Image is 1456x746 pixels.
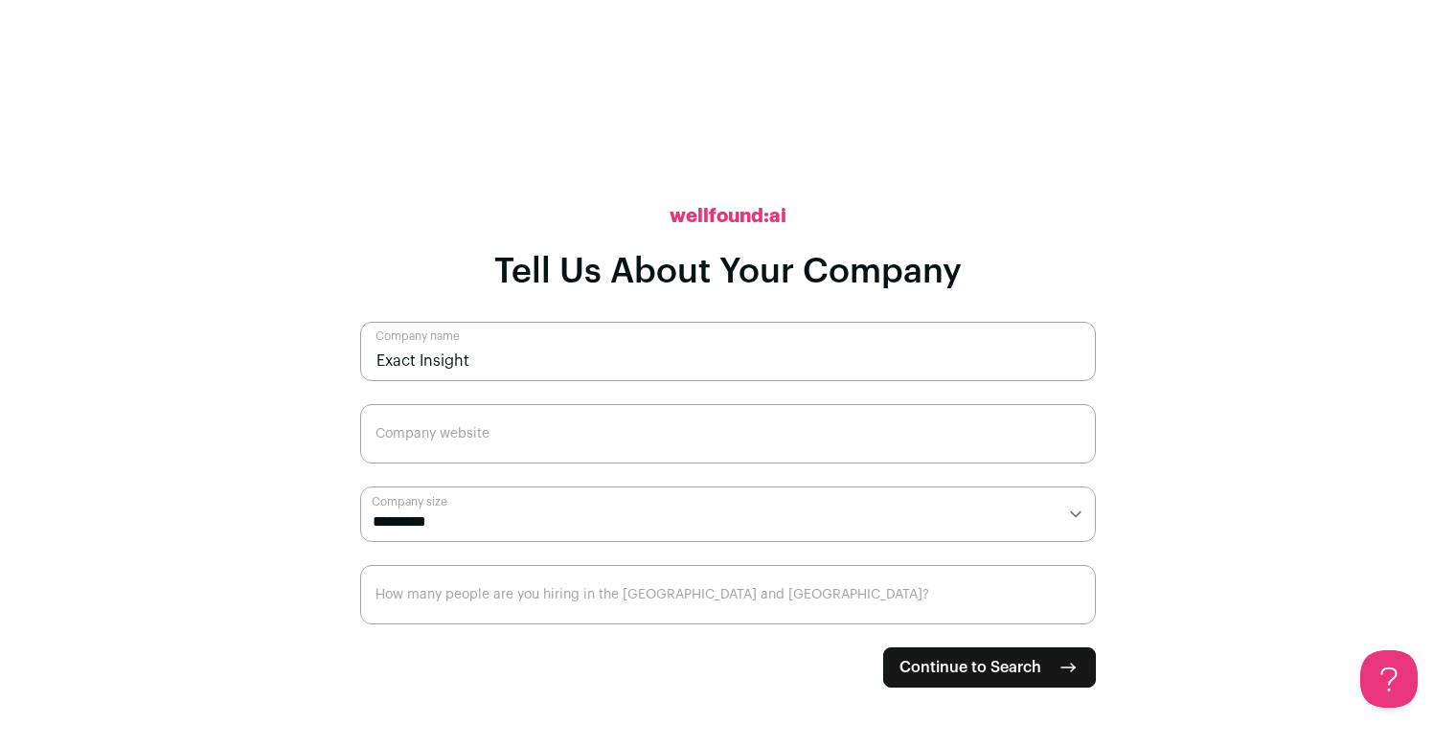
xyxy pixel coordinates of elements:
[360,322,1096,381] input: Company name
[1360,650,1418,708] iframe: Help Scout Beacon - Open
[360,404,1096,463] input: Company website
[883,647,1096,688] button: Continue to Search
[899,656,1041,679] span: Continue to Search
[360,565,1096,624] input: How many people are you hiring in the US and Canada?
[494,253,962,291] h1: Tell Us About Your Company
[670,203,786,230] h2: wellfound:ai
